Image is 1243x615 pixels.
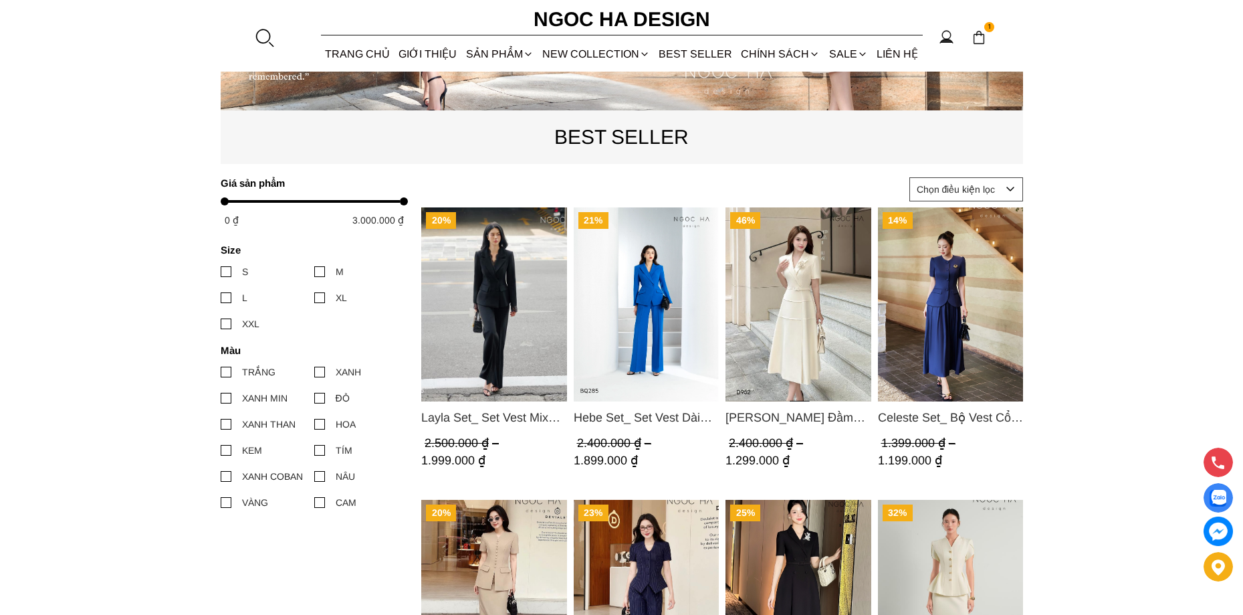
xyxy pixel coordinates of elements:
span: Layla Set_ Set Vest Mix Ren Đen Quần Suông BQ-06 [421,408,567,427]
a: messenger [1204,517,1233,546]
h4: Size [221,244,399,256]
div: XANH [336,365,361,379]
div: XL [336,290,347,305]
div: XANH MIN [242,391,288,406]
span: 2.400.000 ₫ [729,436,806,450]
span: 1.299.000 ₫ [725,454,790,467]
div: HOA [336,417,356,432]
span: [PERSON_NAME] Đầm Cổ Vest Cài Hoa Tùng May Gân Nổi Kèm Đai Màu Bee D952 [725,408,871,427]
a: Display image [1204,483,1233,513]
span: 0 ₫ [225,215,239,226]
a: Link to Celeste Set_ Bộ Vest Cổ Tròn Chân Váy Nhún Xòe Màu Xanh Bò BJ142 [877,408,1023,427]
h4: Màu [221,345,399,356]
a: Link to Louisa Dress_ Đầm Cổ Vest Cài Hoa Tùng May Gân Nổi Kèm Đai Màu Bee D952 [725,408,871,427]
a: Link to Hebe Set_ Set Vest Dài Tay BQ285 [573,408,719,427]
div: Chính sách [737,36,824,72]
div: XANH COBAN [242,469,303,484]
div: TRẮNG [242,365,275,379]
div: CAM [336,495,356,510]
a: SALE [824,36,872,72]
p: BEST SELLER [221,121,1023,153]
img: img-CART-ICON-ksit0nf1 [972,30,986,45]
a: TRANG CHỦ [321,36,394,72]
div: XXL [242,317,259,331]
div: SẢN PHẨM [461,36,538,72]
div: L [242,290,247,305]
a: LIÊN HỆ [872,36,922,72]
span: 1 [984,22,995,33]
a: GIỚI THIỆU [394,36,461,72]
img: Layla Set_ Set Vest Mix Ren Đen Quần Suông BQ-06 [421,207,567,402]
div: TÍM [336,443,352,458]
div: XANH THAN [242,417,296,432]
span: 1.399.000 ₫ [881,436,958,450]
a: NEW COLLECTION [538,36,654,72]
div: NÂU [336,469,355,484]
div: ĐỎ [336,391,350,406]
img: Display image [1210,490,1226,507]
img: Louisa Dress_ Đầm Cổ Vest Cài Hoa Tùng May Gân Nổi Kèm Đai Màu Bee D952 [725,207,871,402]
a: BEST SELLER [655,36,737,72]
a: Product image - Hebe Set_ Set Vest Dài Tay BQ285 [573,207,719,402]
a: Product image - Celeste Set_ Bộ Vest Cổ Tròn Chân Váy Nhún Xòe Màu Xanh Bò BJ142 [877,207,1023,402]
a: Product image - Louisa Dress_ Đầm Cổ Vest Cài Hoa Tùng May Gân Nổi Kèm Đai Màu Bee D952 [725,207,871,402]
a: Product image - Layla Set_ Set Vest Mix Ren Đen Quần Suông BQ-06 [421,207,567,402]
h4: Giá sản phẩm [221,177,399,189]
a: Link to Layla Set_ Set Vest Mix Ren Đen Quần Suông BQ-06 [421,408,567,427]
div: VÀNG [242,495,268,510]
img: Celeste Set_ Bộ Vest Cổ Tròn Chân Váy Nhún Xòe Màu Xanh Bò BJ142 [877,207,1023,402]
a: Ngoc Ha Design [522,3,722,35]
span: Hebe Set_ Set Vest Dài Tay BQ285 [573,408,719,427]
span: 2.500.000 ₫ [425,436,502,450]
img: Hebe Set_ Set Vest Dài Tay BQ285 [573,207,719,402]
span: 2.400.000 ₫ [576,436,654,450]
span: 1.899.000 ₫ [573,454,637,467]
span: 1.199.000 ₫ [877,454,941,467]
span: Celeste Set_ Bộ Vest Cổ Tròn Chân Váy Nhún Xòe Màu Xanh Bò BJ142 [877,408,1023,427]
div: KEM [242,443,262,458]
div: M [336,264,344,279]
span: 3.000.000 ₫ [352,215,404,226]
span: 1.999.000 ₫ [421,454,485,467]
div: S [242,264,248,279]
